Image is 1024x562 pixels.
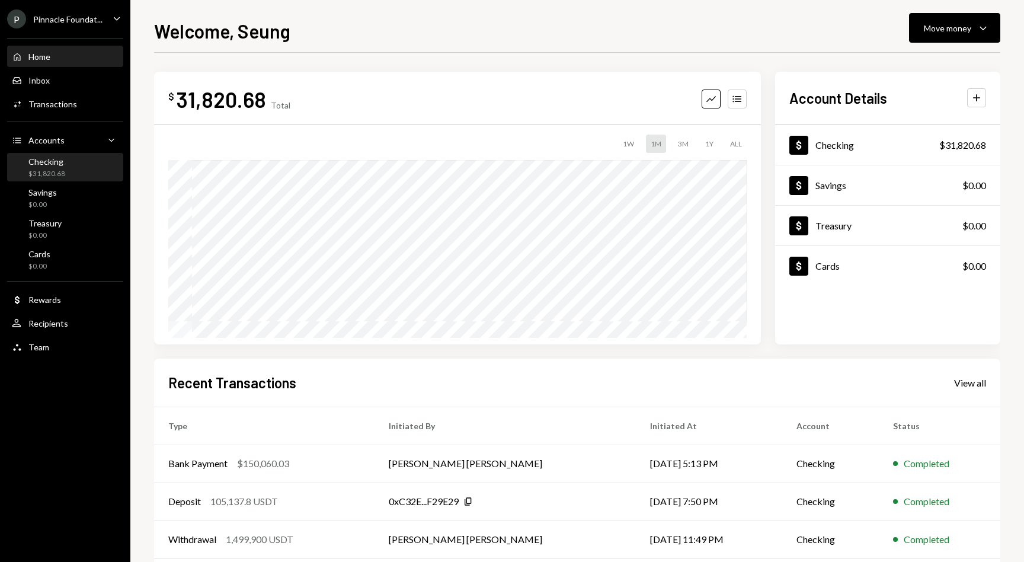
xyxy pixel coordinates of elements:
a: Savings$0.00 [7,184,123,212]
div: Withdrawal [168,532,216,547]
a: Team [7,336,123,357]
div: $0.00 [28,200,57,210]
div: Completed [904,532,949,547]
div: $0.00 [962,219,986,233]
a: Recipients [7,312,123,334]
a: Savings$0.00 [775,165,1000,205]
div: Pinnacle Foundat... [33,14,103,24]
th: Account [782,407,878,445]
h2: Recent Transactions [168,373,296,392]
td: Checking [782,483,878,521]
a: Home [7,46,123,67]
a: Treasury$0.00 [7,215,123,243]
a: Accounts [7,129,123,151]
div: Savings [815,180,846,191]
div: Treasury [28,218,62,228]
div: Completed [904,494,949,509]
div: Rewards [28,295,61,305]
td: Checking [782,521,878,558]
div: $31,820.68 [939,138,986,152]
th: Status [879,407,1000,445]
div: Total [271,100,290,110]
a: Checking$31,820.68 [775,125,1000,165]
div: ALL [725,135,747,153]
h2: Account Details [789,88,887,108]
div: Checking [815,139,854,151]
td: [PERSON_NAME] [PERSON_NAME] [375,521,636,558]
div: $150,060.03 [237,456,289,471]
a: Cards$0.00 [775,246,1000,286]
th: Initiated At [636,407,782,445]
td: Checking [782,445,878,483]
div: Cards [815,260,840,272]
a: View all [954,376,986,389]
div: Deposit [168,494,201,509]
h1: Welcome, Seung [154,19,290,43]
div: $ [168,91,174,103]
div: Inbox [28,75,50,85]
td: [DATE] 5:13 PM [636,445,782,483]
div: 1M [646,135,666,153]
div: View all [954,377,986,389]
th: Initiated By [375,407,636,445]
div: Completed [904,456,949,471]
div: Treasury [815,220,852,231]
td: [PERSON_NAME] [PERSON_NAME] [375,445,636,483]
div: Cards [28,249,50,259]
div: Recipients [28,318,68,328]
a: Cards$0.00 [7,245,123,274]
div: $0.00 [962,259,986,273]
div: Team [28,342,49,352]
th: Type [154,407,375,445]
div: Accounts [28,135,65,145]
div: 1,499,900 USDT [226,532,293,547]
div: 1Y [700,135,718,153]
div: Home [28,52,50,62]
div: 3M [673,135,693,153]
a: Treasury$0.00 [775,206,1000,245]
td: [DATE] 11:49 PM [636,521,782,558]
div: $31,820.68 [28,169,65,179]
div: Move money [924,22,971,34]
div: Savings [28,187,57,197]
div: P [7,9,26,28]
div: $0.00 [28,231,62,241]
button: Move money [909,13,1000,43]
div: $0.00 [28,261,50,272]
div: Bank Payment [168,456,228,471]
div: 31,820.68 [177,86,266,113]
div: Transactions [28,99,77,109]
a: Inbox [7,69,123,91]
div: 1W [618,135,639,153]
a: Rewards [7,289,123,310]
td: [DATE] 7:50 PM [636,483,782,521]
div: 105,137.8 USDT [210,494,278,509]
div: $0.00 [962,178,986,193]
a: Transactions [7,93,123,114]
a: Checking$31,820.68 [7,153,123,181]
div: Checking [28,157,65,167]
div: 0xC32E...F29E29 [389,494,459,509]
